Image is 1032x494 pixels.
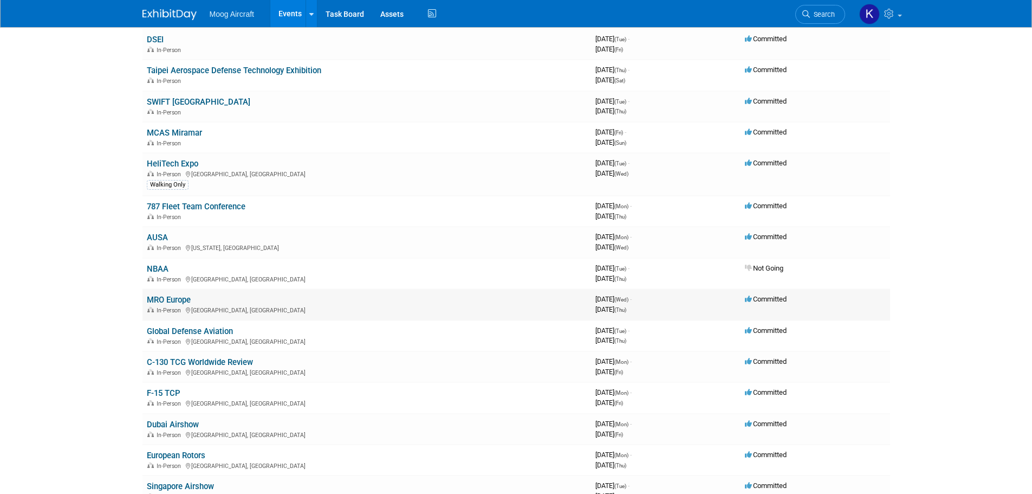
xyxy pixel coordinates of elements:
span: [DATE] [595,169,628,177]
span: (Mon) [614,234,628,240]
span: (Thu) [614,108,626,114]
span: - [630,388,632,396]
img: In-Person Event [147,369,154,375]
span: In-Person [157,307,184,314]
span: [DATE] [595,388,632,396]
span: (Mon) [614,359,628,365]
a: Taipei Aerospace Defense Technology Exhibition [147,66,321,75]
span: [DATE] [595,451,632,459]
a: Singapore Airshow [147,482,214,491]
span: - [628,326,629,335]
span: [DATE] [595,233,632,241]
span: (Thu) [614,307,626,313]
div: [US_STATE], [GEOGRAPHIC_DATA] [147,243,587,252]
span: Not Going [745,264,783,272]
img: In-Person Event [147,400,154,406]
span: Committed [745,128,787,136]
span: In-Person [157,276,184,283]
span: - [630,357,632,365]
img: In-Person Event [147,214,154,219]
img: In-Person Event [147,245,154,250]
img: In-Person Event [147,171,154,176]
span: [DATE] [595,202,632,210]
span: - [630,295,632,303]
span: - [628,159,629,167]
span: - [628,97,629,105]
span: - [628,66,629,74]
span: [DATE] [595,97,629,105]
span: (Thu) [614,463,626,469]
span: [DATE] [595,274,626,283]
img: In-Person Event [147,78,154,83]
span: In-Person [157,140,184,147]
a: F-15 TCP [147,388,180,398]
span: (Mon) [614,421,628,427]
div: [GEOGRAPHIC_DATA], [GEOGRAPHIC_DATA] [147,368,587,376]
span: Committed [745,35,787,43]
span: [DATE] [595,76,625,84]
div: [GEOGRAPHIC_DATA], [GEOGRAPHIC_DATA] [147,430,587,439]
span: - [628,482,629,490]
span: Committed [745,482,787,490]
div: [GEOGRAPHIC_DATA], [GEOGRAPHIC_DATA] [147,274,587,283]
div: Walking Only [147,180,189,190]
span: Committed [745,66,787,74]
div: [GEOGRAPHIC_DATA], [GEOGRAPHIC_DATA] [147,169,587,178]
a: 787 Fleet Team Conference [147,202,245,211]
span: [DATE] [595,138,626,146]
span: (Mon) [614,452,628,458]
span: [DATE] [595,159,629,167]
span: (Wed) [614,171,628,177]
span: Committed [745,326,787,335]
span: (Tue) [614,36,626,42]
span: [DATE] [595,368,623,376]
span: Committed [745,357,787,365]
a: Dubai Airshow [147,420,199,429]
span: [DATE] [595,420,632,428]
span: In-Person [157,47,184,54]
span: [DATE] [595,326,629,335]
img: In-Person Event [147,338,154,344]
a: MCAS Miramar [147,128,202,138]
img: In-Person Event [147,432,154,437]
img: Kelsey Blackley [859,4,880,24]
span: [DATE] [595,45,623,53]
span: In-Person [157,338,184,345]
span: In-Person [157,78,184,85]
span: (Wed) [614,297,628,303]
span: (Thu) [614,276,626,282]
span: [DATE] [595,399,623,407]
span: (Fri) [614,130,623,136]
span: In-Person [157,432,184,439]
span: Committed [745,295,787,303]
span: Committed [745,388,787,396]
span: - [630,202,632,210]
span: In-Person [157,400,184,407]
span: (Mon) [614,203,628,209]
span: - [630,420,632,428]
span: In-Person [157,369,184,376]
span: (Sat) [614,78,625,84]
div: [GEOGRAPHIC_DATA], [GEOGRAPHIC_DATA] [147,461,587,470]
span: Search [810,10,835,18]
span: In-Person [157,171,184,178]
span: Committed [745,451,787,459]
span: (Fri) [614,47,623,53]
span: [DATE] [595,482,629,490]
span: In-Person [157,245,184,252]
span: [DATE] [595,357,632,365]
span: [DATE] [595,305,626,313]
span: (Thu) [614,67,626,73]
span: Committed [745,420,787,428]
span: [DATE] [595,336,626,344]
img: In-Person Event [147,109,154,114]
img: In-Person Event [147,463,154,468]
span: In-Person [157,109,184,116]
span: [DATE] [595,461,626,469]
span: [DATE] [595,128,626,136]
span: [DATE] [595,243,628,251]
img: In-Person Event [147,140,154,145]
img: In-Person Event [147,276,154,281]
a: Global Defense Aviation [147,326,233,336]
span: (Sun) [614,140,626,146]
